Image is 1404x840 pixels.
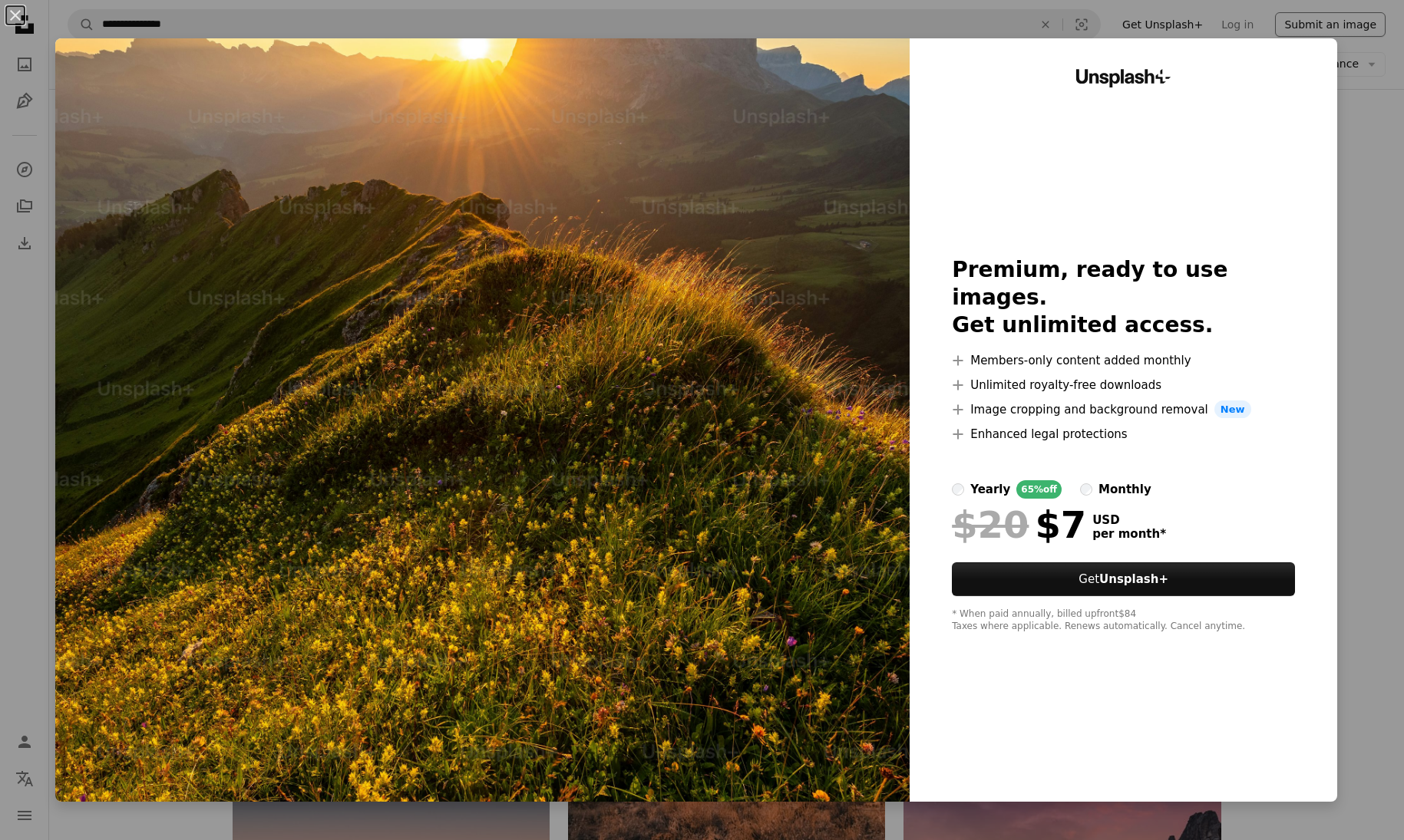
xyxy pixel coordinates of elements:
[952,608,1295,633] div: * When paid annually, billed upfront $84 Taxes where applicable. Renews automatically. Cancel any...
[1214,400,1251,419] span: New
[1099,572,1168,586] strong: Unsplash+
[952,505,1086,545] div: $7
[952,483,964,496] input: yearly65%off
[952,425,1295,443] li: Enhanced legal protections
[1098,480,1151,499] div: monthly
[952,376,1295,394] li: Unlimited royalty-free downloads
[952,562,1295,596] button: GetUnsplash+
[952,351,1295,370] li: Members-only content added monthly
[1080,483,1092,496] input: monthly
[970,480,1010,499] div: yearly
[952,400,1295,419] li: Image cropping and background removal
[1016,480,1062,499] div: 65% off
[1092,513,1166,527] span: USD
[1092,527,1166,541] span: per month *
[952,505,1029,545] span: $20
[952,256,1295,339] h2: Premium, ready to use images. Get unlimited access.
